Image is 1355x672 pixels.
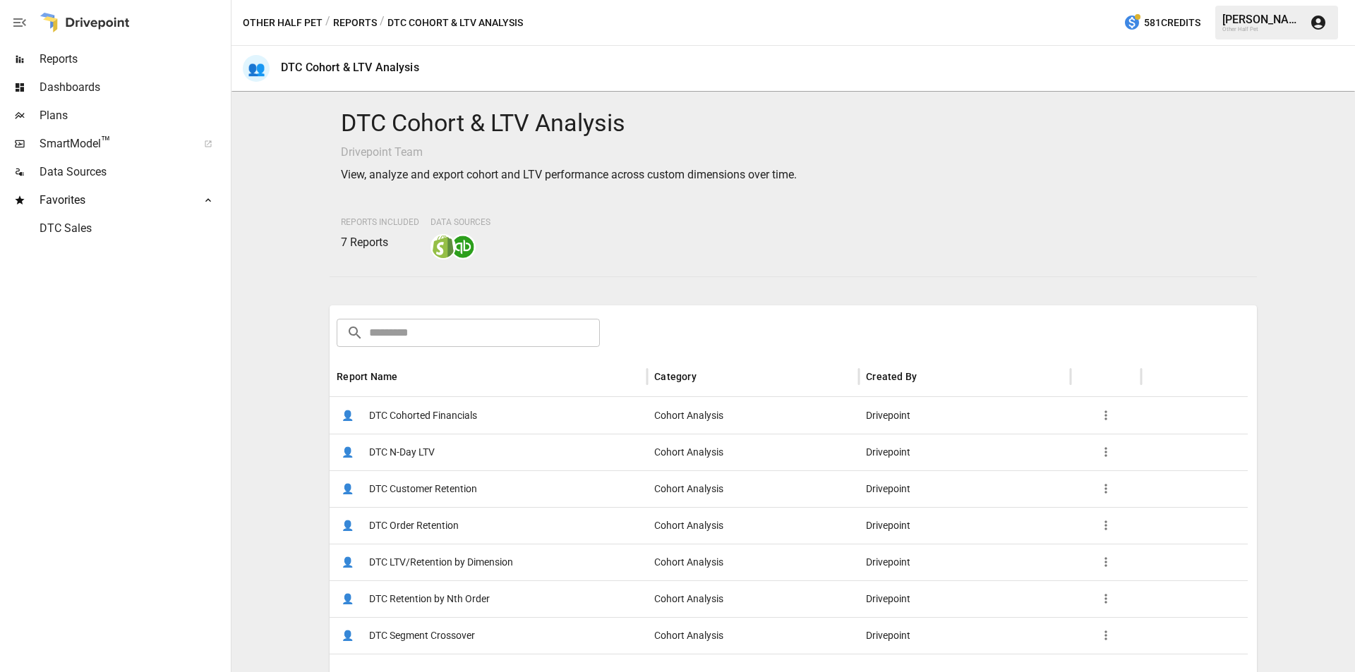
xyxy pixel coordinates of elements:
[647,544,859,580] div: Cohort Analysis
[859,434,1071,470] div: Drivepoint
[1222,13,1301,26] div: [PERSON_NAME]
[369,544,513,580] span: DTC LTV/Retention by Dimension
[859,617,1071,654] div: Drivepoint
[40,79,228,96] span: Dashboards
[337,441,358,463] span: 👤
[430,217,490,227] span: Data Sources
[698,367,718,386] button: Sort
[647,507,859,544] div: Cohort Analysis
[380,14,385,32] div: /
[243,55,270,82] div: 👥
[325,14,330,32] div: /
[40,135,188,152] span: SmartModel
[369,471,477,507] span: DTC Customer Retention
[337,371,397,382] div: Report Name
[647,397,859,434] div: Cohort Analysis
[341,144,1245,161] p: Drivepoint Team
[647,617,859,654] div: Cohort Analysis
[432,236,454,258] img: shopify
[369,618,475,654] span: DTC Segment Crossover
[281,61,419,74] div: DTC Cohort & LTV Analysis
[866,371,917,382] div: Created By
[243,14,323,32] button: Other Half Pet
[918,367,938,386] button: Sort
[337,551,358,573] span: 👤
[1118,10,1206,36] button: 581Credits
[654,371,696,382] div: Category
[399,367,418,386] button: Sort
[859,580,1071,617] div: Drivepoint
[369,581,490,617] span: DTC Retention by Nth Order
[337,625,358,646] span: 👤
[647,580,859,617] div: Cohort Analysis
[40,107,228,124] span: Plans
[1144,14,1200,32] span: 581 Credits
[859,470,1071,507] div: Drivepoint
[341,166,1245,183] p: View, analyze and export cohort and LTV performance across custom dimensions over time.
[101,133,111,151] span: ™
[40,220,228,237] span: DTC Sales
[337,588,358,609] span: 👤
[859,544,1071,580] div: Drivepoint
[1222,26,1301,32] div: Other Half Pet
[859,507,1071,544] div: Drivepoint
[369,398,477,434] span: DTC Cohorted Financials
[341,217,419,227] span: Reports Included
[333,14,377,32] button: Reports
[859,397,1071,434] div: Drivepoint
[337,405,358,426] span: 👤
[369,508,459,544] span: DTC Order Retention
[647,470,859,507] div: Cohort Analysis
[40,164,228,181] span: Data Sources
[369,434,435,470] span: DTC N-Day LTV
[337,515,358,536] span: 👤
[341,109,1245,138] h4: DTC Cohort & LTV Analysis
[647,434,859,470] div: Cohort Analysis
[452,236,474,258] img: quickbooks
[40,192,188,209] span: Favorites
[40,51,228,68] span: Reports
[337,478,358,499] span: 👤
[341,234,419,251] p: 7 Reports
